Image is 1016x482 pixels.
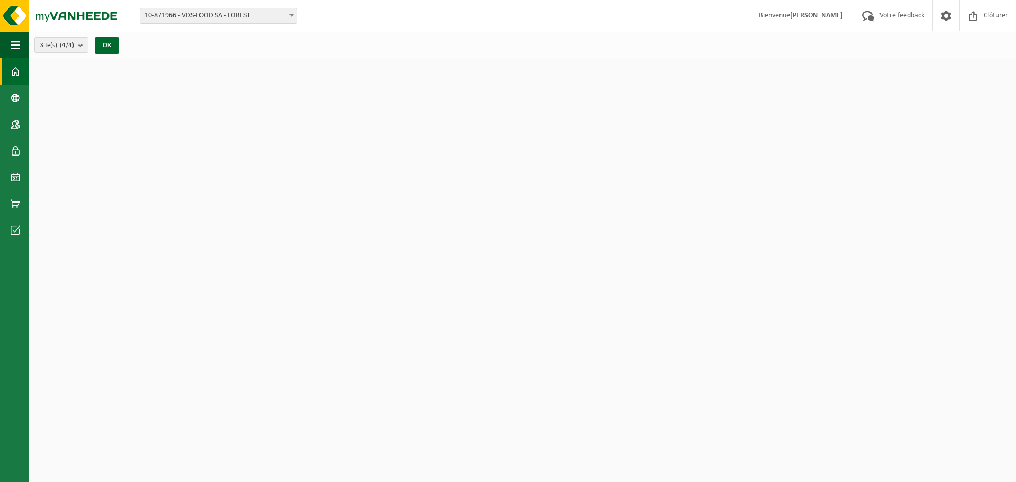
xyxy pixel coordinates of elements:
span: 10-871966 - VDS-FOOD SA - FOREST [140,8,297,24]
strong: [PERSON_NAME] [790,12,843,20]
span: 10-871966 - VDS-FOOD SA - FOREST [140,8,297,23]
count: (4/4) [60,42,74,49]
button: OK [95,37,119,54]
button: Site(s)(4/4) [34,37,88,53]
span: Site(s) [40,38,74,53]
